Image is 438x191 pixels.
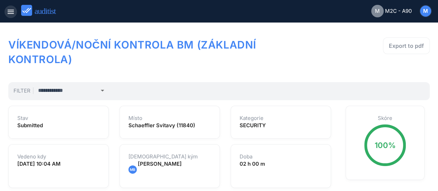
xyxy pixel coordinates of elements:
h1: Skóre [355,115,415,122]
h1: VÍKENDOVÁ/NOČNÍ KONTROLA BM (ZÁKLADNÍ KONTROLA) [8,37,261,67]
span: M [423,7,428,15]
button: M [419,5,432,17]
strong: SECURITY [240,122,266,129]
h1: Vedeno kdy [17,153,100,160]
h1: Kategorie [240,115,322,122]
i: arrow_drop_down [98,86,107,95]
h1: Stav [17,115,100,122]
strong: Schaeffler Svitavy (11840) [128,122,195,129]
strong: 02 h 00 m [240,160,265,167]
img: auditist_logo_new.svg [21,5,62,16]
i: menu [7,8,15,16]
span: M [375,7,380,15]
strong: Submitted [17,122,43,129]
strong: [DATE] 10:04 AM [17,160,61,167]
button: Export to pdf [383,37,430,54]
h1: [DEMOGRAPHIC_DATA] kým [128,153,211,160]
h1: Doba [240,153,322,160]
div: 100% [374,140,395,151]
span: M2C - A90 [385,7,412,15]
span: Filter [14,87,34,94]
span: [PERSON_NAME] [138,160,182,167]
h1: Místo [128,115,211,122]
div: Export to pdf [389,42,424,50]
span: MB [130,166,135,173]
